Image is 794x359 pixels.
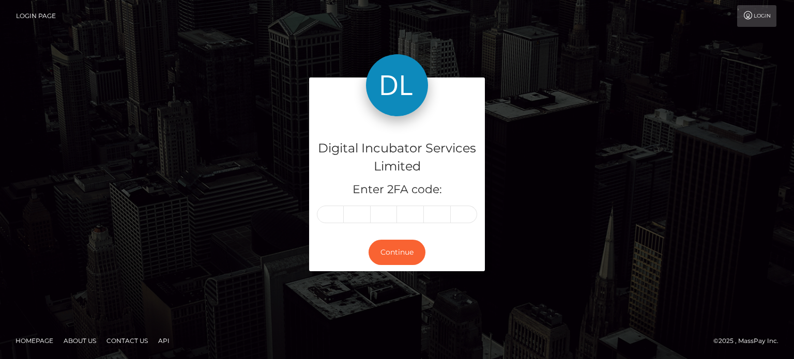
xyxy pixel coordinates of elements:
a: Login [737,5,776,27]
a: About Us [59,333,100,349]
h5: Enter 2FA code: [317,182,477,198]
img: Digital Incubator Services Limited [366,54,428,116]
a: Login Page [16,5,56,27]
div: © 2025 , MassPay Inc. [713,335,786,347]
a: Homepage [11,333,57,349]
h4: Digital Incubator Services Limited [317,139,477,176]
a: API [154,333,174,349]
a: Contact Us [102,333,152,349]
button: Continue [369,240,425,265]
